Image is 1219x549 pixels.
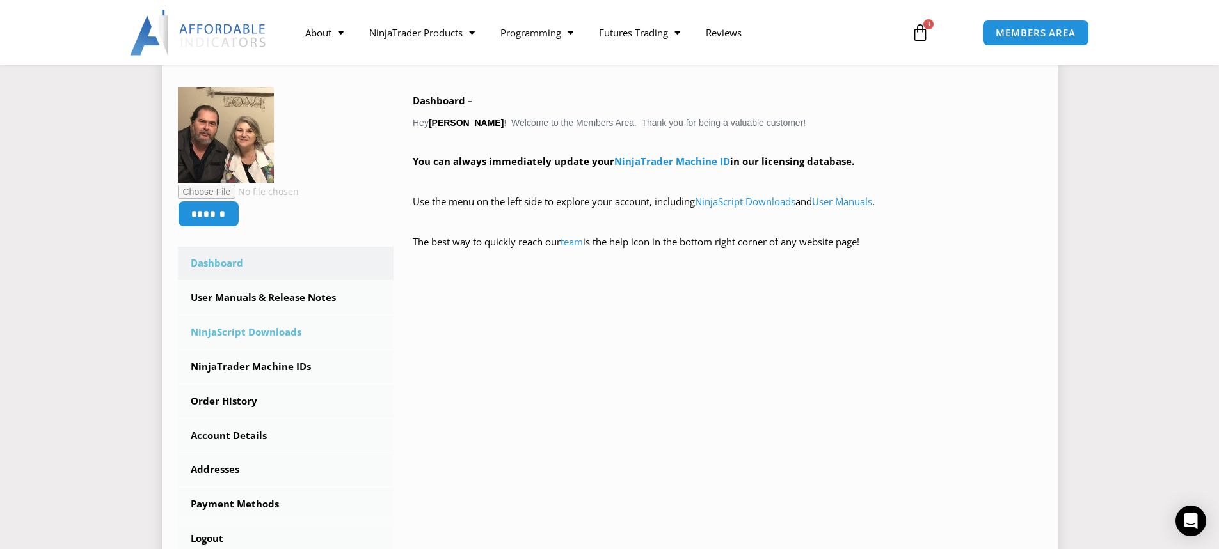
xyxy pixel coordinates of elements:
[695,195,795,208] a: NinjaScript Downloads
[178,281,394,314] a: User Manuals & Release Notes
[413,193,1042,229] p: Use the menu on the left side to explore your account, including and .
[178,385,394,418] a: Order History
[178,87,274,183] img: 84cda89d9ca73c57d90bf456ba3da10e8c84655b40725b074236390ee8af5b8c
[178,247,394,280] a: Dashboard
[586,18,693,47] a: Futures Trading
[292,18,356,47] a: About
[413,155,854,167] strong: You can always immediately update your in our licensing database.
[178,350,394,383] a: NinjaTrader Machine IDs
[812,195,872,208] a: User Manuals
[488,18,586,47] a: Programming
[1175,506,1206,536] div: Open Intercom Messenger
[429,118,504,128] strong: [PERSON_NAME]
[413,94,473,107] b: Dashboard –
[413,92,1042,269] div: Hey ! Welcome to the Members Area. Thank you for being a valuable customer!
[923,19,934,29] span: 3
[561,235,583,248] a: team
[356,18,488,47] a: NinjaTrader Products
[178,488,394,521] a: Payment Methods
[996,28,1076,38] span: MEMBERS AREA
[130,10,267,56] img: LogoAI | Affordable Indicators – NinjaTrader
[892,14,948,51] a: 3
[178,453,394,486] a: Addresses
[178,419,394,452] a: Account Details
[614,155,730,167] a: NinjaTrader Machine ID
[292,18,896,47] nav: Menu
[693,18,754,47] a: Reviews
[413,233,1042,269] p: The best way to quickly reach our is the help icon in the bottom right corner of any website page!
[982,20,1089,46] a: MEMBERS AREA
[178,316,394,349] a: NinjaScript Downloads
